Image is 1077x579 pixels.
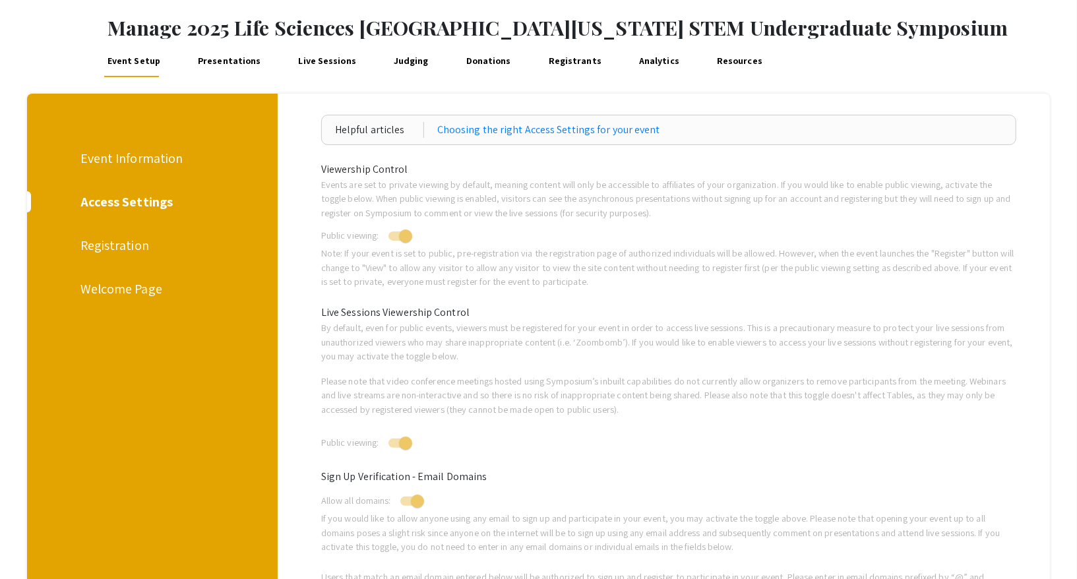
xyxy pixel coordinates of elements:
div: Welcome Page [80,279,222,299]
p: By default, even for public events, viewers must be registered for your event in order to access ... [321,320,1017,363]
div: Viewership Control [311,162,1027,177]
span: done [686,423,718,454]
p: Please note that video conference meetings hosted using Symposium’s inbuilt capabilities do not c... [321,374,1017,417]
div: Registration [80,235,222,255]
span: done [686,481,718,512]
span: done [686,216,718,247]
p: Note: If your event is set to public, pre-registration via the registration page of authorized in... [321,246,1017,289]
span: Public viewing: [321,436,379,448]
a: Event Setup [105,46,163,77]
iframe: Chat [10,520,56,569]
a: Choosing the right Access Settings for your event [437,122,660,138]
h1: Manage 2025 Life Sciences [GEOGRAPHIC_DATA][US_STATE] STEM Undergraduate Symposium [108,16,1077,40]
div: Event Information [80,148,222,168]
span: Public viewing: [321,229,379,241]
div: Helpful articles [335,122,424,138]
div: Access Settings [80,192,222,212]
div: Events are set to private viewing by default, meaning content will only be accessible to affiliat... [311,177,1027,220]
a: Registrants [546,46,604,77]
div: If you would like to allow anyone using any email to sign up and participate in your event, you m... [311,511,1027,554]
a: Resources [714,46,765,77]
div: Live Sessions Viewership Control [311,305,1027,320]
a: Live Sessions [295,46,358,77]
span: Allow all domains: [321,494,391,506]
a: Judging [391,46,431,77]
a: Analytics [636,46,682,77]
a: Presentations [195,46,263,77]
div: Sign Up Verification - Email Domains [311,469,1027,485]
a: Donations [464,46,514,77]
